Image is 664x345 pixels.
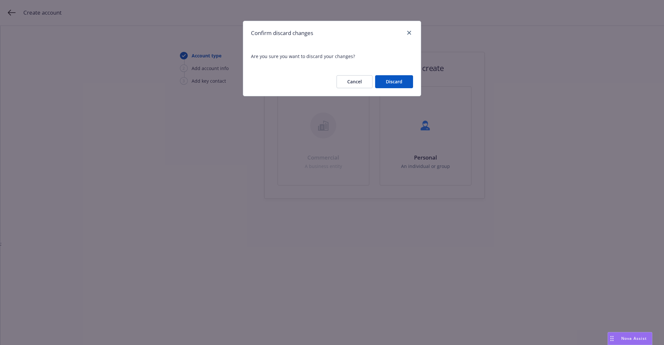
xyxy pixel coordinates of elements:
[375,75,413,88] button: Discard
[243,45,421,67] span: Are you sure you want to discard your changes?
[337,75,373,88] button: Cancel
[251,29,313,37] h1: Confirm discard changes
[405,29,413,37] a: close
[621,336,647,341] span: Nova Assist
[608,332,652,345] button: Nova Assist
[608,332,616,345] div: Drag to move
